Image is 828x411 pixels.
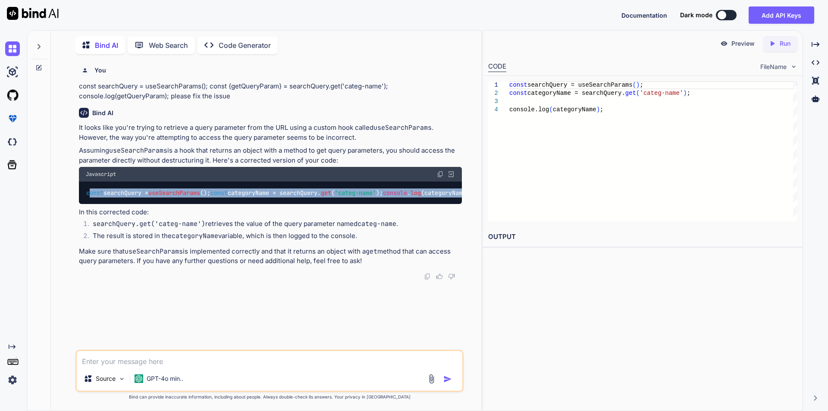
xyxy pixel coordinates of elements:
[125,247,183,256] code: useSearchParams
[443,375,452,383] img: icon
[483,227,803,247] h2: OUTPUT
[109,146,167,155] code: useSearchParams
[625,90,636,97] span: get
[5,65,20,79] img: ai-studio
[93,220,205,228] code: searchQuery.get('categ-name')
[731,39,755,48] p: Preview
[640,82,643,88] span: ;
[94,66,106,75] h6: You
[7,7,59,20] img: Bind AI
[118,375,125,383] img: Pick Models
[600,106,603,113] span: ;
[335,189,376,197] span: 'categ-name'
[79,146,462,165] p: Assuming is a hook that returns an object with a method to get query parameters, you should acces...
[488,62,506,72] div: CODE
[527,90,625,97] span: categoryName = searchQuery.
[447,170,455,178] img: Open in Browser
[86,171,116,178] span: Javascript
[640,90,683,97] span: 'categ-name'
[5,135,20,149] img: darkCloudIdeIcon
[436,273,443,280] img: like
[5,88,20,103] img: githubLight
[5,373,20,387] img: settings
[488,89,498,97] div: 2
[636,90,640,97] span: (
[79,247,462,266] p: Make sure that is implemented correctly and that it returns an object with a method that can acce...
[488,97,498,106] div: 3
[383,189,407,197] span: console
[437,171,444,178] img: copy
[687,90,690,97] span: ;
[509,82,527,88] span: const
[366,247,377,256] code: get
[135,374,143,383] img: GPT-4o mini
[427,374,436,384] img: attachment
[680,11,712,19] span: Dark mode
[552,106,596,113] span: categoryName
[636,82,640,88] span: )
[509,106,549,113] span: console.log
[760,63,787,71] span: FileName
[5,41,20,56] img: chat
[358,220,396,228] code: categ-name
[96,374,116,383] p: Source
[621,11,667,20] button: Documentation
[621,12,667,19] span: Documentation
[596,106,599,113] span: )
[424,273,431,280] img: copy
[172,232,218,240] code: categoryName
[79,207,462,217] p: In this corrected code:
[219,40,271,50] p: Code Generator
[373,123,432,132] code: useSearchParams
[632,82,636,88] span: (
[509,90,527,97] span: const
[210,189,228,197] span: const
[86,189,103,197] span: const
[86,231,462,243] li: The result is stored in the variable, which is then logged to the console.
[749,6,814,24] button: Add API Keys
[95,40,118,50] p: Bind AI
[5,111,20,126] img: premium
[720,40,728,47] img: preview
[780,39,790,48] p: Run
[790,63,797,70] img: chevron down
[683,90,687,97] span: )
[79,123,462,142] p: It looks like you're trying to retrieve a query parameter from the URL using a custom hook called...
[527,82,633,88] span: searchQuery = useSearchParams
[86,219,462,231] li: retrieves the value of the query parameter named .
[147,374,183,383] p: GPT-4o min..
[149,40,188,50] p: Web Search
[488,106,498,114] div: 4
[79,82,462,101] p: const searchQuery = useSearchParams(); const {getQueryParam} = searchQuery.get('categ-name'); con...
[549,106,552,113] span: (
[92,109,113,117] h6: Bind AI
[86,188,474,198] code: searchQuery = (); categoryName = searchQuery. ( ); . (categoryName);
[321,189,331,197] span: get
[448,273,455,280] img: dislike
[488,81,498,89] div: 1
[148,189,200,197] span: useSearchParams
[411,189,421,197] span: log
[75,394,464,400] p: Bind can provide inaccurate information, including about people. Always double-check its answers....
